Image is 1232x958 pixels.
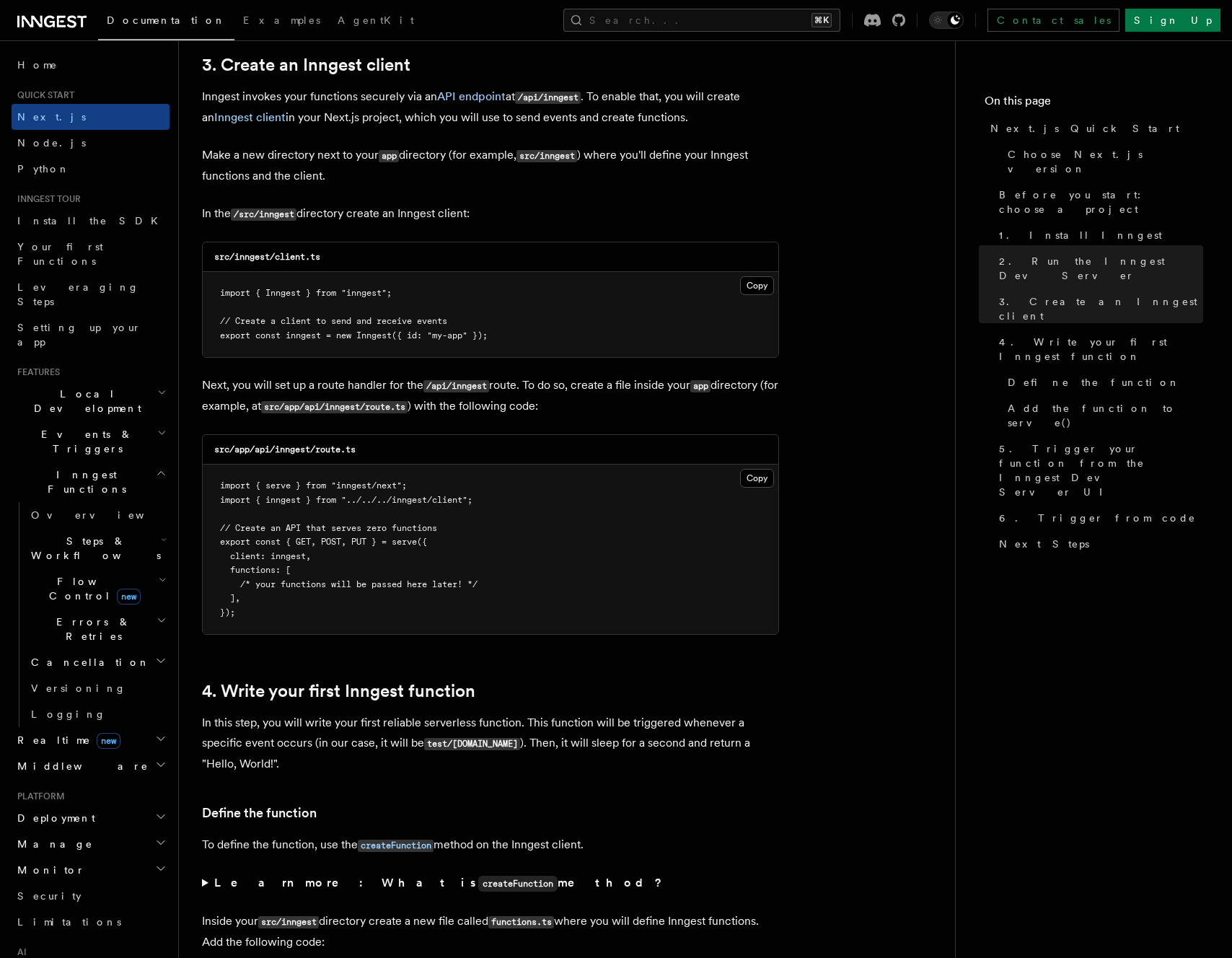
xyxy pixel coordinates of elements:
[999,188,1203,216] span: Before you start: choose a project
[929,12,964,29] button: Toggle dark mode
[999,511,1196,525] span: 6. Trigger from code
[12,753,170,779] button: Middleware
[999,294,1203,323] span: 3. Create an Inngest client
[261,401,408,413] code: src/app/api/inngest/route.ts
[97,733,120,749] span: new
[25,615,157,643] span: Errors & Retries
[17,281,139,307] span: Leveraging Steps
[488,916,554,928] code: functions.ts
[999,254,1203,283] span: 2. Run the Inngest Dev Server
[202,55,410,75] a: 3. Create an Inngest client
[17,322,141,348] span: Setting up your app
[515,92,581,104] code: /api/inngest
[990,121,1179,136] span: Next.js Quick Start
[12,387,157,416] span: Local Development
[17,916,121,928] span: Limitations
[1008,401,1203,430] span: Add the function to serve()
[329,4,423,39] a: AgentKit
[117,589,141,605] span: new
[12,193,81,205] span: Inngest tour
[202,87,779,128] p: Inngest invokes your functions securely via an at . To enable that, you will create an in your Ne...
[12,366,60,378] span: Features
[202,681,475,701] a: 4. Write your first Inngest function
[12,759,149,773] span: Middleware
[12,104,170,130] a: Next.js
[243,14,320,26] span: Examples
[985,92,1203,115] h4: On this page
[12,946,27,958] span: AI
[202,203,779,224] p: In the directory create an Inngest client:
[12,156,170,182] a: Python
[993,248,1203,289] a: 2. Run the Inngest Dev Server
[214,444,356,454] code: src/app/api/inngest/route.ts
[31,708,106,720] span: Logging
[563,9,840,32] button: Search...⌘K
[17,215,167,227] span: Install the SDK
[202,873,779,894] summary: Learn more: What iscreateFunctionmethod?
[987,9,1119,32] a: Contact sales
[993,505,1203,531] a: 6. Trigger from code
[437,89,506,103] a: API endpoint
[25,502,170,528] a: Overview
[12,837,93,851] span: Manage
[993,329,1203,369] a: 4. Write your first Inngest function
[25,568,170,609] button: Flow Controlnew
[231,208,296,221] code: /src/inngest
[25,574,159,603] span: Flow Control
[338,14,414,26] span: AgentKit
[12,421,170,462] button: Events & Triggers
[220,480,478,618] code: import { serve } from "inngest/next"; import { inngest } from "../../../inngest/client"; // Creat...
[1125,9,1220,32] a: Sign Up
[25,675,170,701] a: Versioning
[98,4,234,40] a: Documentation
[12,831,170,857] button: Manage
[12,883,170,909] a: Security
[202,145,779,186] p: Make a new directory next to your directory (for example, ) where you'll define your Inngest func...
[25,534,161,563] span: Steps & Workflows
[202,911,779,952] p: Inside your directory create a new file called where you will define Inngest functions. Add the f...
[258,916,319,928] code: src/inngest
[1002,369,1203,395] a: Define the function
[12,502,170,727] div: Inngest Functions
[516,150,577,162] code: src/inngest
[1002,141,1203,182] a: Choose Next.js version
[202,803,317,823] a: Define the function
[31,682,126,694] span: Versioning
[12,462,170,502] button: Inngest Functions
[12,52,170,78] a: Home
[202,375,779,417] p: Next, you will set up a route handler for the route. To do so, create a file inside your director...
[12,208,170,234] a: Install the SDK
[107,14,226,26] span: Documentation
[358,840,434,852] code: createFunction
[12,274,170,315] a: Leveraging Steps
[12,467,156,496] span: Inngest Functions
[12,909,170,935] a: Limitations
[17,163,70,175] span: Python
[234,4,329,39] a: Examples
[214,252,320,262] code: src/inngest/client.ts
[12,733,120,747] span: Realtime
[12,811,95,825] span: Deployment
[17,137,86,149] span: Node.js
[214,876,665,889] strong: Learn more: What is method?
[993,289,1203,329] a: 3. Create an Inngest client
[999,335,1203,364] span: 4. Write your first Inngest function
[358,838,434,851] a: createFunction
[17,241,103,267] span: Your first Functions
[220,288,488,340] code: import { Inngest } from "inngest"; // Create a client to send and receive events export const inn...
[379,150,399,162] code: app
[424,738,520,750] code: test/[DOMAIN_NAME]
[31,509,180,521] span: Overview
[985,115,1203,141] a: Next.js Quick Start
[811,13,832,27] kbd: ⌘K
[740,469,774,488] button: Copy
[25,649,170,675] button: Cancellation
[690,380,710,392] code: app
[999,441,1203,499] span: 5. Trigger your function from the Inngest Dev Server UI
[993,222,1203,248] a: 1. Install Inngest
[12,381,170,421] button: Local Development
[993,182,1203,222] a: Before you start: choose a project
[12,89,74,101] span: Quick start
[12,234,170,274] a: Your first Functions
[12,130,170,156] a: Node.js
